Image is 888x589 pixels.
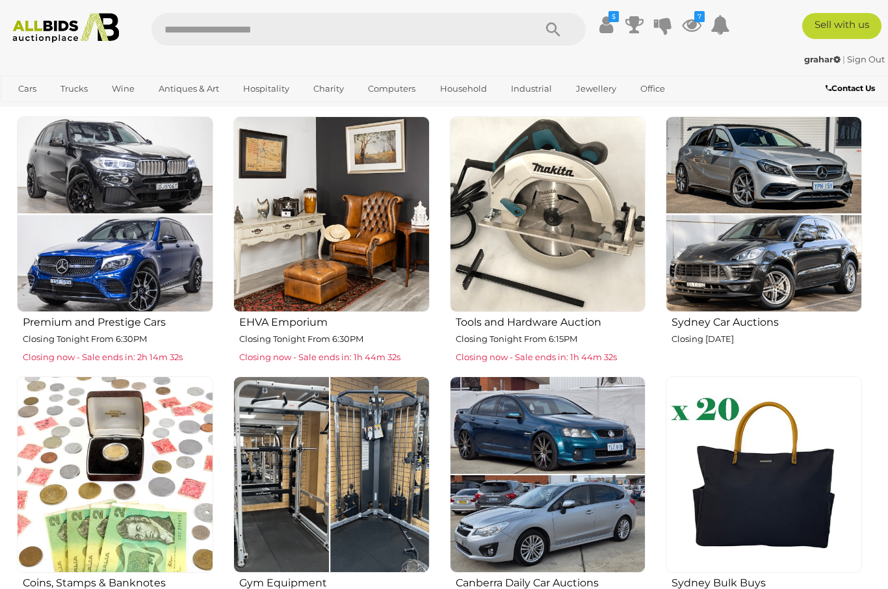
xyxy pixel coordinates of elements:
span: Closing now - Sale ends in: 1h 44m 32s [456,352,617,362]
img: EHVA Emporium [233,116,430,313]
img: Gym Equipment [233,376,430,573]
strong: grahar [804,54,841,64]
a: Hospitality [235,78,298,99]
a: Sign Out [847,54,885,64]
p: Closing [DATE] [672,332,862,347]
a: Premium and Prestige Cars Closing Tonight From 6:30PM Closing now - Sale ends in: 2h 14m 32s [16,116,213,367]
img: Canberra Daily Car Auctions [450,376,646,573]
a: Office [632,78,673,99]
i: $ [608,11,619,22]
a: Trucks [52,78,96,99]
button: Search [521,13,586,46]
h2: EHVA Emporium [239,313,430,328]
a: Sports [10,99,53,121]
a: 7 [682,13,701,36]
img: Allbids.com.au [7,13,125,43]
b: Contact Us [826,83,875,93]
p: Closing Tonight From 6:30PM [239,332,430,347]
h2: Premium and Prestige Cars [23,313,213,328]
a: Sell with us [802,13,881,39]
img: Tools and Hardware Auction [450,116,646,313]
a: Cars [10,78,45,99]
a: Antiques & Art [150,78,228,99]
i: 7 [694,11,705,22]
h2: Sydney Bulk Buys [672,574,862,589]
span: Closing now - Sale ends in: 2h 14m 32s [23,352,183,362]
img: Sydney Bulk Buys [666,376,862,573]
img: Coins, Stamps & Banknotes [17,376,213,573]
h2: Sydney Car Auctions [672,313,862,328]
h2: Canberra Daily Car Auctions [456,574,646,589]
a: Jewellery [568,78,625,99]
h2: Coins, Stamps & Banknotes [23,574,213,589]
span: | [842,54,845,64]
a: Household [432,78,495,99]
a: Charity [305,78,352,99]
a: [GEOGRAPHIC_DATA] [60,99,170,121]
a: grahar [804,54,842,64]
p: Closing Tonight From 6:15PM [456,332,646,347]
p: Closing Tonight From 6:30PM [23,332,213,347]
a: EHVA Emporium Closing Tonight From 6:30PM Closing now - Sale ends in: 1h 44m 32s [233,116,430,367]
a: Tools and Hardware Auction Closing Tonight From 6:15PM Closing now - Sale ends in: 1h 44m 32s [449,116,646,367]
a: Computers [359,78,424,99]
img: Premium and Prestige Cars [17,116,213,313]
a: $ [596,13,616,36]
h2: Tools and Hardware Auction [456,313,646,328]
h2: Gym Equipment [239,574,430,589]
a: Contact Us [826,81,878,96]
a: Sydney Car Auctions Closing [DATE] [665,116,862,367]
img: Sydney Car Auctions [666,116,862,313]
a: Industrial [503,78,560,99]
a: Wine [103,78,143,99]
span: Closing now - Sale ends in: 1h 44m 32s [239,352,400,362]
